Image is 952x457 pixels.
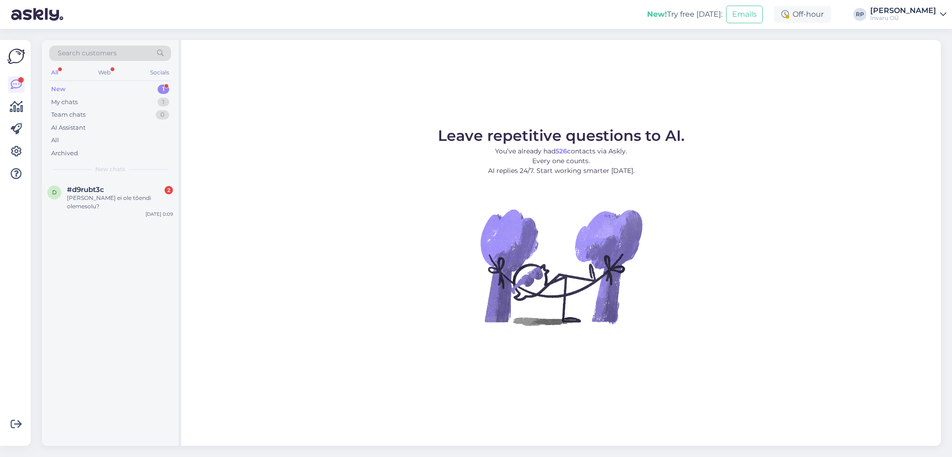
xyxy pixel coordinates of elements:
div: Team chats [51,110,86,119]
div: Invaru OÜ [870,14,936,22]
div: [PERSON_NAME] [870,7,936,14]
div: Try free [DATE]: [647,9,722,20]
div: Web [96,66,112,79]
div: 2 [165,186,173,194]
div: All [49,66,60,79]
b: New! [647,10,667,19]
div: [DATE] 0:09 [145,211,173,218]
div: Socials [148,66,171,79]
img: No Chat active [477,183,645,351]
div: Archived [51,149,78,158]
div: New [51,85,66,94]
div: AI Assistant [51,123,86,132]
span: New chats [95,165,125,173]
span: Leave repetitive questions to AI. [438,126,685,145]
div: 1 [158,85,169,94]
a: [PERSON_NAME]Invaru OÜ [870,7,946,22]
span: d [52,189,57,196]
span: Search customers [58,48,117,58]
div: My chats [51,98,78,107]
div: All [51,136,59,145]
div: RP [853,8,866,21]
img: Askly Logo [7,47,25,65]
div: Off-hour [774,6,831,23]
div: 0 [156,110,169,119]
div: [PERSON_NAME] ei ole tõendi olemesolu? [67,194,173,211]
div: 1 [158,98,169,107]
span: #d9rubt3c [67,185,104,194]
button: Emails [726,6,763,23]
b: 526 [555,147,567,155]
p: You’ve already had contacts via Askly. Every one counts. AI replies 24/7. Start working smarter [... [438,146,685,176]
